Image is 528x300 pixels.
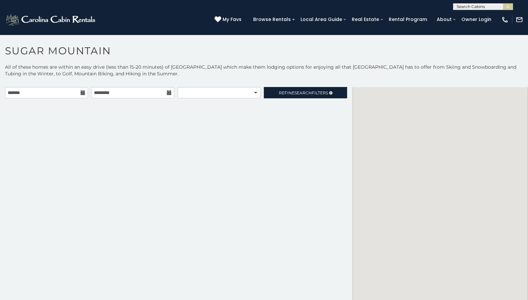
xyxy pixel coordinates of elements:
span: My Favs [223,16,242,23]
a: Owner Login [458,14,495,25]
span: Refine Filters [279,90,328,95]
img: White-1-2.png [5,13,97,26]
a: My Favs [215,16,243,23]
a: Local Area Guide [297,14,345,25]
a: RefineSearchFilters [264,87,347,98]
a: Real Estate [348,14,382,25]
span: Search [294,90,312,95]
img: mail-regular-white.png [516,16,523,23]
a: Browse Rentals [250,14,294,25]
a: About [433,14,455,25]
a: Rental Program [385,14,430,25]
img: phone-regular-white.png [501,16,509,23]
